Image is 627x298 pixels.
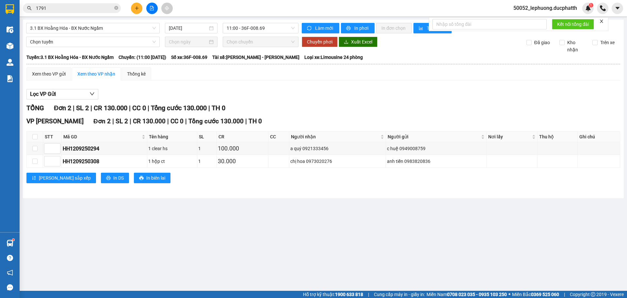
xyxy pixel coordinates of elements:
[218,144,267,153] div: 100.000
[447,292,507,297] strong: 0708 023 035 - 0935 103 250
[134,173,170,183] button: printerIn biên lai
[585,5,591,11] img: icon-new-feature
[612,3,623,14] button: caret-down
[148,145,196,152] div: 1 clear hs
[93,117,111,125] span: Đơn 2
[148,158,196,165] div: 1 hộp ct
[374,291,425,298] span: Cung cấp máy in - giấy in:
[198,158,215,165] div: 1
[217,131,268,142] th: CR
[36,5,113,12] input: Tìm tên, số ĐT hoặc mã đơn
[188,117,244,125] span: Tổng cước 130.000
[133,117,166,125] span: CR 130.000
[161,3,173,14] button: aim
[114,5,118,11] span: close-circle
[114,6,118,10] span: close-circle
[346,26,352,31] span: printer
[344,40,348,45] span: download
[7,255,13,261] span: question-circle
[167,117,169,125] span: |
[127,70,146,78] div: Thống kê
[198,145,215,152] div: 1
[212,104,225,112] span: TH 0
[170,117,184,125] span: CC 0
[30,23,156,33] span: 3.1 BX Hoằng Hóa - BX Nước Ngầm
[339,37,378,47] button: downloadXuất Excel
[512,291,559,298] span: Miền Bắc
[26,173,96,183] button: sort-ascending[PERSON_NAME] sắp xếp
[185,117,187,125] span: |
[354,25,369,32] span: In phơi
[590,3,592,8] span: 1
[387,158,485,165] div: anh tiến 0983820836
[30,37,156,47] span: Chọn tuyến
[488,133,531,140] span: Nơi lấy
[54,104,71,112] span: Đơn 2
[268,131,289,142] th: CC
[116,117,128,125] span: SL 2
[432,19,547,29] input: Nhập số tổng đài
[351,38,372,45] span: Xuất Excel
[538,131,578,142] th: Thu hộ
[508,4,582,12] span: 50052_lephuong.ducphatth
[113,174,124,182] span: In DS
[119,54,166,61] span: Chuyến: (11:00 [DATE])
[147,131,198,142] th: Tên hàng
[291,133,379,140] span: Người nhận
[63,133,140,140] span: Mã GD
[227,23,295,33] span: 11:00 - 36F-008.69
[169,38,208,45] input: Chọn ngày
[130,117,131,125] span: |
[171,54,207,61] span: Số xe: 36F-008.69
[26,117,84,125] span: VP [PERSON_NAME]
[62,155,147,168] td: HH1209250308
[73,104,74,112] span: |
[89,91,95,96] span: down
[368,291,369,298] span: |
[169,25,208,32] input: 12/09/2025
[63,157,146,166] div: HH1209250308
[615,5,620,11] span: caret-down
[90,104,92,112] span: |
[388,133,480,140] span: Người gửi
[426,291,507,298] span: Miền Nam
[150,6,154,10] span: file-add
[112,117,114,125] span: |
[62,142,147,155] td: HH1209250294
[106,176,111,181] span: printer
[7,75,13,82] img: solution-icon
[212,54,299,61] span: Tài xế: [PERSON_NAME] - [PERSON_NAME]
[146,174,165,182] span: In biên lai
[290,145,385,152] div: a quý 0921333456
[12,239,14,241] sup: 1
[600,5,606,11] img: phone-icon
[552,19,594,29] button: Kết nối tổng đài
[302,23,339,33] button: syncLàm mới
[132,104,146,112] span: CC 0
[591,292,595,297] span: copyright
[43,131,62,142] th: STT
[565,39,587,53] span: Kho nhận
[165,6,169,10] span: aim
[413,23,452,33] button: bar-chartThống kê
[30,90,56,98] span: Lọc VP Gửi
[249,117,262,125] span: TH 0
[39,174,91,182] span: [PERSON_NAME] sắp xếp
[148,104,149,112] span: |
[76,104,89,112] span: SL 2
[7,240,13,247] img: warehouse-icon
[227,37,295,47] span: Chọn chuyến
[245,117,247,125] span: |
[304,54,363,61] span: Loại xe: Limousine 24 phòng
[532,39,553,46] span: Đã giao
[208,104,210,112] span: |
[341,23,375,33] button: printerIn phơi
[387,145,485,152] div: c huệ 0949008759
[139,176,144,181] span: printer
[101,173,129,183] button: printerIn DS
[315,25,334,32] span: Làm mới
[27,6,32,10] span: search
[26,55,114,60] b: Tuyến: 3.1 BX Hoằng Hóa - BX Nước Ngầm
[26,89,98,99] button: Lọc VP Gửi
[32,176,36,181] span: sort-ascending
